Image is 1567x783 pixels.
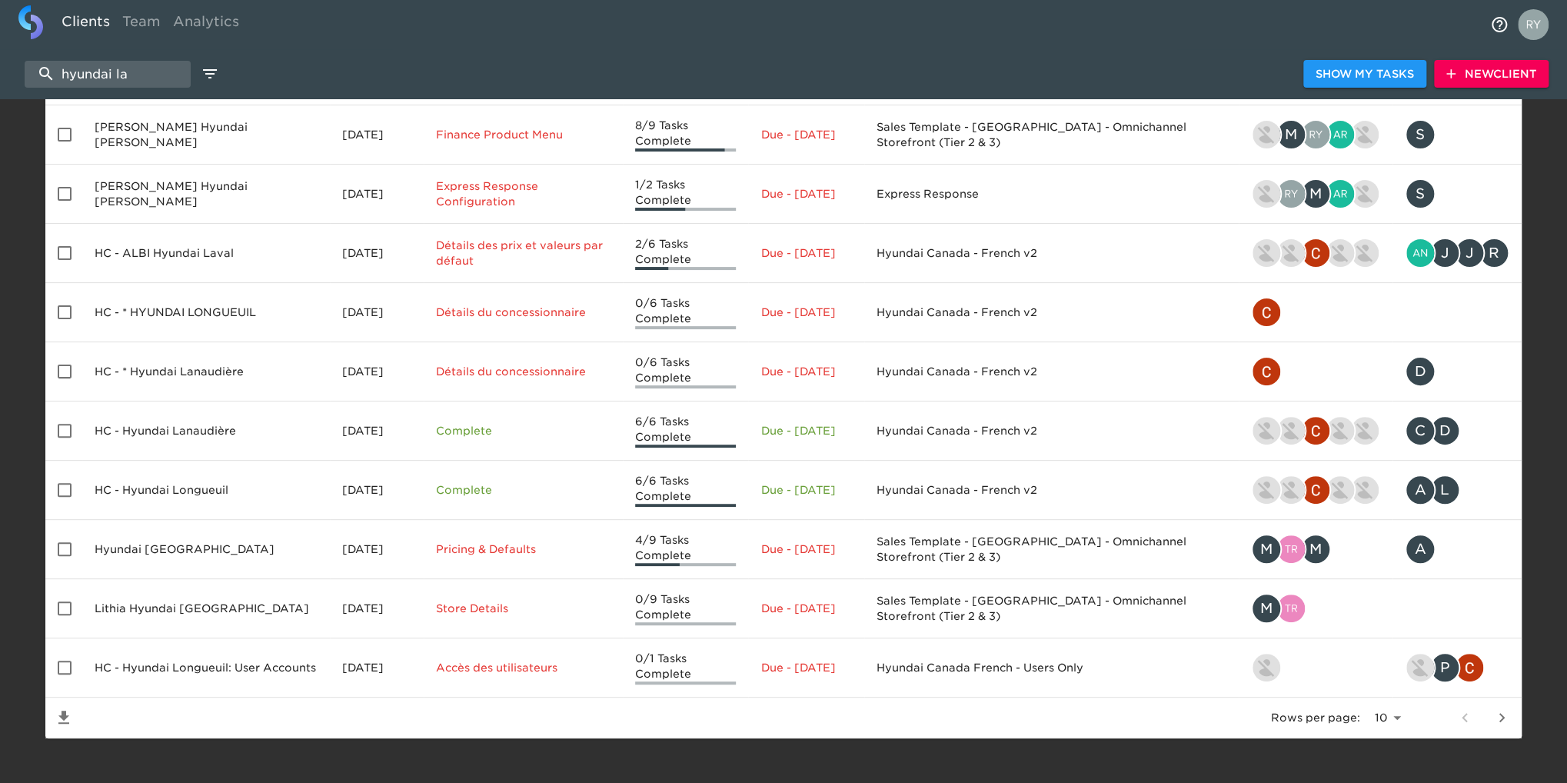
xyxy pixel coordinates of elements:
table: enhanced table [45,43,1522,738]
td: Hyundai [GEOGRAPHIC_DATA] [82,520,330,579]
img: austin@roadster.com [1277,476,1305,504]
img: ryan.dale@roadster.com [1302,121,1329,148]
td: HC - Hyundai Lanaudière [82,401,330,461]
td: 1/2 Tasks Complete [623,165,749,224]
img: ari.frost@roadster.com [1326,121,1354,148]
div: D [1429,415,1460,446]
td: 4/9 Tasks Complete [623,520,749,579]
div: mohamed.desouky@roadster.com, tristan.walk@roadster.com [1251,593,1380,624]
div: drew.doran@roadster.com, ryan.dale@roadster.com, mark.wallace@roadster.com, ari.frost@roadster.co... [1251,178,1380,209]
img: christopher.mccarthy@roadster.com [1456,654,1483,681]
div: A [1405,475,1436,505]
td: Hyundai Canada - French v2 [864,224,1239,283]
img: shaun.lewis@roadster.com [1253,476,1280,504]
p: Due - [DATE] [760,186,851,202]
div: nikko.foster@roadster.com [1251,652,1380,683]
td: 0/6 Tasks Complete [623,283,749,342]
div: drew.doran@roadster.com, mark.wallace@roadster.com, ryan.dale@roadster.com, ari.frost@roadster.co... [1251,119,1380,150]
div: amoura@hyundaicanada.com, lprassinos@hyundailongueuil.com [1405,475,1509,505]
button: next page [1483,699,1520,736]
td: HC - * HYUNDAI LONGUEUIL [82,283,330,342]
img: ryan.lattimore@roadster.com [1351,476,1379,504]
img: austin@roadster.com [1277,417,1305,445]
td: HC - * Hyundai Lanaudière [82,342,330,401]
div: M [1300,534,1331,565]
img: shaun.lewis@roadster.com [1253,417,1280,445]
div: J [1429,238,1460,268]
p: Due - [DATE] [760,364,851,379]
p: Complete [436,423,610,438]
p: Complete [436,482,610,498]
select: rows per page [1366,707,1406,730]
img: shaun.lewis@roadster.com [1351,180,1379,208]
img: austin@roadster.com [1277,239,1305,267]
img: logo [18,5,43,39]
p: Due - [DATE] [760,660,851,675]
div: christopher.mccarthy@roadster.com [1251,356,1380,387]
div: L [1429,475,1460,505]
p: Rows per page: [1271,710,1360,725]
td: Hyundai Canada - French v2 [864,342,1239,401]
p: Détails des prix et valeurs par défaut [436,238,610,268]
td: [DATE] [330,520,424,579]
img: christopher.mccarthy@roadster.com [1253,358,1280,385]
div: Alphadaramy@lithia.com [1405,534,1509,565]
td: 0/6 Tasks Complete [623,342,749,401]
p: Store Details [436,601,610,616]
td: [DATE] [330,579,424,638]
a: Team [116,5,167,43]
td: Hyundai Canada - French v2 [864,283,1239,342]
button: edit [197,61,223,87]
img: tristan.walk@roadster.com [1277,595,1305,622]
div: shaun.lewis@roadster.com, austin@roadster.com, christopher.mccarthy@roadster.com, nikko.foster@ro... [1251,415,1380,446]
div: christopher.mccarthy@roadster.com [1251,297,1380,328]
p: Due - [DATE] [760,541,851,557]
img: christopher.mccarthy@roadster.com [1302,476,1329,504]
p: Due - [DATE] [760,245,851,261]
td: Sales Template - [GEOGRAPHIC_DATA] - Omnichannel Storefront (Tier 2 & 3) [864,105,1239,165]
p: Pricing & Defaults [436,541,610,557]
img: nikko.foster@roadster.com [1326,417,1354,445]
td: [DATE] [330,105,424,165]
td: HC - Hyundai Longueuil: User Accounts [82,638,330,698]
button: notifications [1481,6,1518,43]
button: Save List [45,699,82,736]
td: [DATE] [330,461,424,520]
img: shaun.lewis@roadster.com [1253,239,1280,267]
div: P [1429,652,1460,683]
img: ryan.lattimore@roadster.com [1351,239,1379,267]
img: christopher.mccarthy@roadster.com [1253,298,1280,326]
td: Express Response [864,165,1239,224]
div: S [1405,119,1436,150]
div: M [1276,119,1306,150]
p: Due - [DATE] [760,305,851,320]
p: Due - [DATE] [760,482,851,498]
td: Hyundai Canada - French v2 [864,461,1239,520]
td: [DATE] [330,165,424,224]
button: NewClient [1434,60,1549,88]
img: angela.barlow@cdk.com [1406,239,1434,267]
div: austin@roadster.com, paul.tansey@roadster.com, christopher.mccarthy@roadster.com [1405,652,1509,683]
td: [DATE] [330,638,424,698]
div: ddupre@hyundaidelanaudiere.ca [1405,356,1509,387]
img: nikko.foster@roadster.com [1326,239,1354,267]
td: [DATE] [330,224,424,283]
p: Finance Product Menu [436,127,610,142]
td: Sales Template - [GEOGRAPHIC_DATA] - Omnichannel Storefront (Tier 2 & 3) [864,520,1239,579]
p: Due - [DATE] [760,601,851,616]
td: Hyundai Canada French - Users Only [864,638,1239,698]
td: Lithia Hyundai [GEOGRAPHIC_DATA] [82,579,330,638]
td: [DATE] [330,342,424,401]
td: 8/9 Tasks Complete [623,105,749,165]
img: drew.doran@roadster.com [1253,180,1280,208]
a: Analytics [167,5,245,43]
div: R [1479,238,1509,268]
p: Due - [DATE] [760,127,851,142]
img: shaun.lewis@roadster.com [1351,121,1379,148]
td: 0/1 Tasks Complete [623,638,749,698]
img: nikko.foster@roadster.com [1326,476,1354,504]
div: M [1251,593,1282,624]
p: Détails du concessionnaire [436,305,610,320]
img: drew.doran@roadster.com [1253,121,1280,148]
img: ari.frost@roadster.com [1326,180,1354,208]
